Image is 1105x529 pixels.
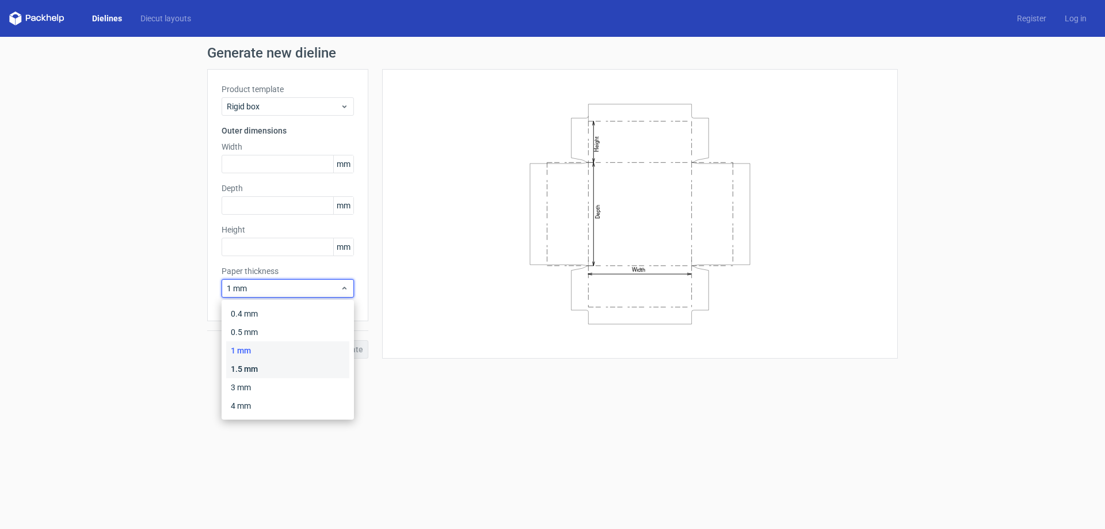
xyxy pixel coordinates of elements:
[222,83,354,95] label: Product template
[333,238,353,256] span: mm
[222,141,354,153] label: Width
[226,397,349,415] div: 4 mm
[226,305,349,323] div: 0.4 mm
[226,323,349,341] div: 0.5 mm
[83,13,131,24] a: Dielines
[222,265,354,277] label: Paper thickness
[593,136,600,151] text: Height
[227,101,340,112] span: Rigid box
[1008,13,1056,24] a: Register
[595,204,601,218] text: Depth
[1056,13,1096,24] a: Log in
[632,267,645,273] text: Width
[226,341,349,360] div: 1 mm
[333,155,353,173] span: mm
[226,360,349,378] div: 1.5 mm
[222,182,354,194] label: Depth
[222,125,354,136] h3: Outer dimensions
[227,283,340,294] span: 1 mm
[207,46,898,60] h1: Generate new dieline
[222,224,354,235] label: Height
[226,378,349,397] div: 3 mm
[333,197,353,214] span: mm
[131,13,200,24] a: Diecut layouts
